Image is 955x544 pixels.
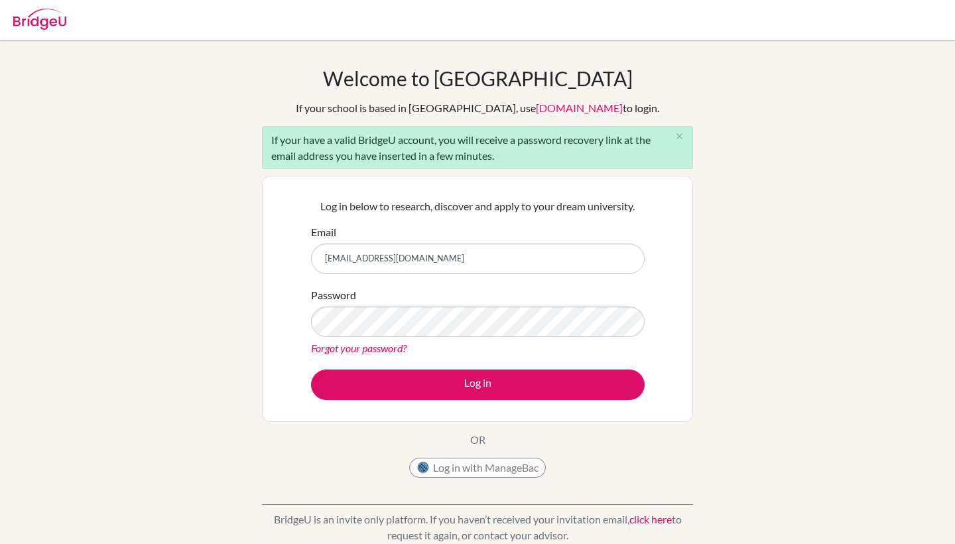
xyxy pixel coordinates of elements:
[311,370,645,400] button: Log in
[262,126,693,169] div: If your have a valid BridgeU account, you will receive a password recovery link at the email addr...
[674,131,684,141] i: close
[296,100,659,116] div: If your school is based in [GEOGRAPHIC_DATA], use to login.
[311,287,356,303] label: Password
[311,342,407,354] a: Forgot your password?
[311,224,336,240] label: Email
[470,432,485,448] p: OR
[536,102,623,114] a: [DOMAIN_NAME]
[629,513,672,525] a: click here
[262,511,693,543] p: BridgeU is an invite only platform. If you haven’t received your invitation email, to request it ...
[323,66,633,90] h1: Welcome to [GEOGRAPHIC_DATA]
[13,9,66,30] img: Bridge-U
[666,127,692,147] button: Close
[311,198,645,214] p: Log in below to research, discover and apply to your dream university.
[409,458,546,478] button: Log in with ManageBac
